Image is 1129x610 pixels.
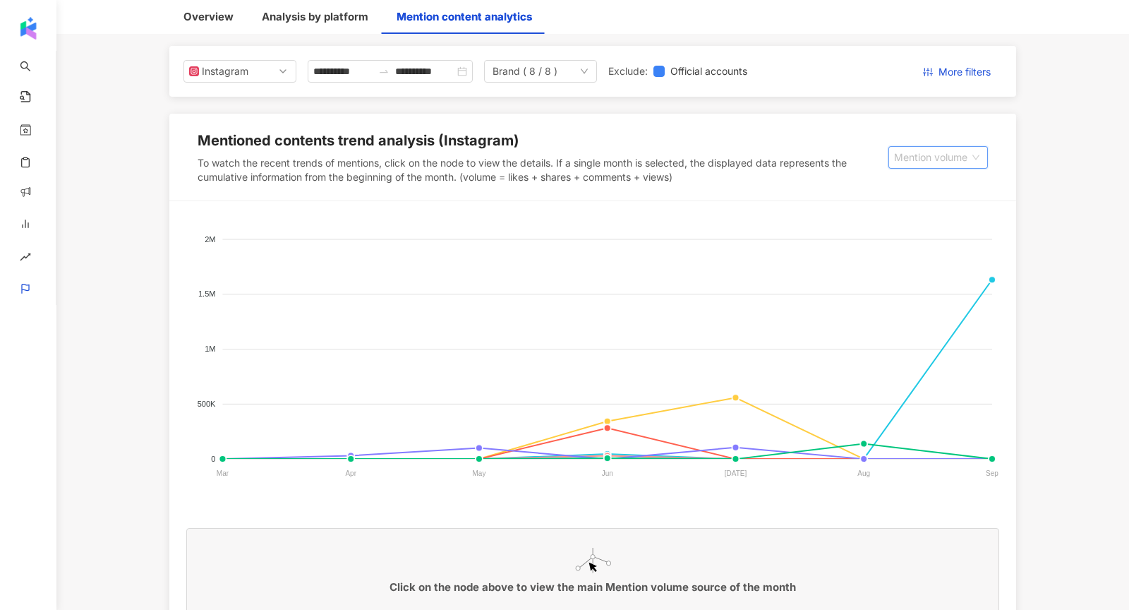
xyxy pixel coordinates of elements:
[912,60,1002,83] button: More filters
[262,8,368,25] div: Analysis by platform
[17,17,40,40] img: logo icon
[608,64,648,79] label: Exclude :
[575,548,611,573] img: Empty Image
[938,61,991,83] span: More filters
[493,61,557,82] div: Brand ( 8 / 8 )
[205,235,215,244] tspan: 2M
[986,470,998,477] tspan: Sep
[217,470,229,477] tspan: Mar
[20,243,31,275] span: rise
[198,131,519,150] div: Mentioned contents trend analysis (Instagram)
[205,345,215,354] tspan: 1M
[211,455,215,463] tspan: 0
[390,580,796,594] div: Click on the node above to view the main Mention volume source of the month
[202,61,248,82] div: Instagram
[602,470,613,477] tspan: Jun
[857,470,870,477] tspan: Aug
[345,470,356,477] tspan: Apr
[183,8,234,25] div: Overview
[473,470,486,477] tspan: May
[580,67,588,76] span: down
[894,147,982,168] span: Mention volume
[378,66,390,77] span: to
[198,400,216,408] tspan: 500K
[20,51,71,84] a: search
[725,470,747,477] tspan: [DATE]
[198,290,215,299] tspan: 1.5M
[665,64,753,79] span: Official accounts
[198,156,888,184] div: To watch the recent trends of mentions, click on the node to view the details. If a single month ...
[397,8,532,25] div: Mention content analytics
[378,66,390,77] span: swap-right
